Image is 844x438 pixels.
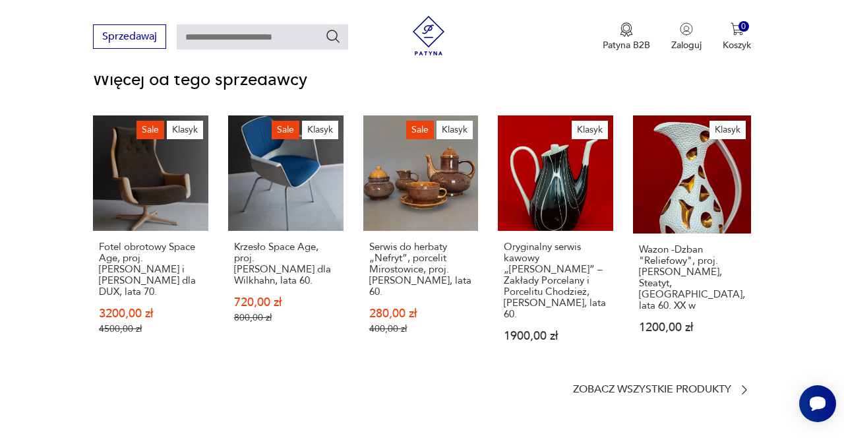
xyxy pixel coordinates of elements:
[639,322,745,333] p: 1200,00 zł
[93,24,166,49] button: Sprzedawaj
[633,115,751,367] a: KlasykWazon -Dzban "Reliefowy", proj. Zygmunt Buksowicz, Steatyt, Katowice, lata 60. XX wWazon -D...
[234,312,338,323] p: 800,00 zł
[504,330,607,342] p: 1900,00 zł
[639,244,745,311] p: Wazon -Dzban "Reliefowy", proj. [PERSON_NAME], Steatyt, [GEOGRAPHIC_DATA], lata 60. XX w
[731,22,744,36] img: Ikona koszyka
[234,297,338,308] p: 720,00 zł
[369,308,473,319] p: 280,00 zł
[603,22,650,51] a: Ikona medaluPatyna B2B
[93,33,166,42] a: Sprzedawaj
[799,385,836,422] iframe: Smartsupp widget button
[723,39,751,51] p: Koszyk
[603,22,650,51] button: Patyna B2B
[93,115,208,367] a: SaleKlasykFotel obrotowy Space Age, proj. Alf Svensson i Yngve Sandström dla DUX, lata 70.Fotel o...
[603,39,650,51] p: Patyna B2B
[99,308,202,319] p: 3200,00 zł
[738,21,750,32] div: 0
[363,115,479,367] a: SaleKlasykSerwis do herbaty „Nefryt”, porcelit Mirostowice, proj. A. Sadulski, lata 60.Serwis do ...
[573,383,751,396] a: Zobacz wszystkie produkty
[93,72,751,88] p: Więcej od tego sprzedawcy
[671,39,702,51] p: Zaloguj
[680,22,693,36] img: Ikonka użytkownika
[671,22,702,51] button: Zaloguj
[573,385,731,394] p: Zobacz wszystkie produkty
[369,241,473,297] p: Serwis do herbaty „Nefryt”, porcelit Mirostowice, proj. [PERSON_NAME], lata 60.
[99,241,202,297] p: Fotel obrotowy Space Age, proj. [PERSON_NAME] i [PERSON_NAME] dla DUX, lata 70.
[228,115,344,367] a: SaleKlasykKrzesło Space Age, proj. Georg Leowald dla Wilkhahn, lata 60.Krzesło Space Age, proj. [...
[234,241,338,286] p: Krzesło Space Age, proj. [PERSON_NAME] dla Wilkhahn, lata 60.
[369,323,473,334] p: 400,00 zł
[99,323,202,334] p: 4500,00 zł
[325,28,341,44] button: Szukaj
[409,16,448,55] img: Patyna - sklep z meblami i dekoracjami vintage
[498,115,613,367] a: KlasykOryginalny serwis kawowy „Lidia” – Zakłady Porcelany i Porcelitu Chodzież, Marian Pasich, l...
[620,22,633,37] img: Ikona medalu
[504,241,607,320] p: Oryginalny serwis kawowy „[PERSON_NAME]” – Zakłady Porcelany i Porcelitu Chodzież, [PERSON_NAME],...
[723,22,751,51] button: 0Koszyk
